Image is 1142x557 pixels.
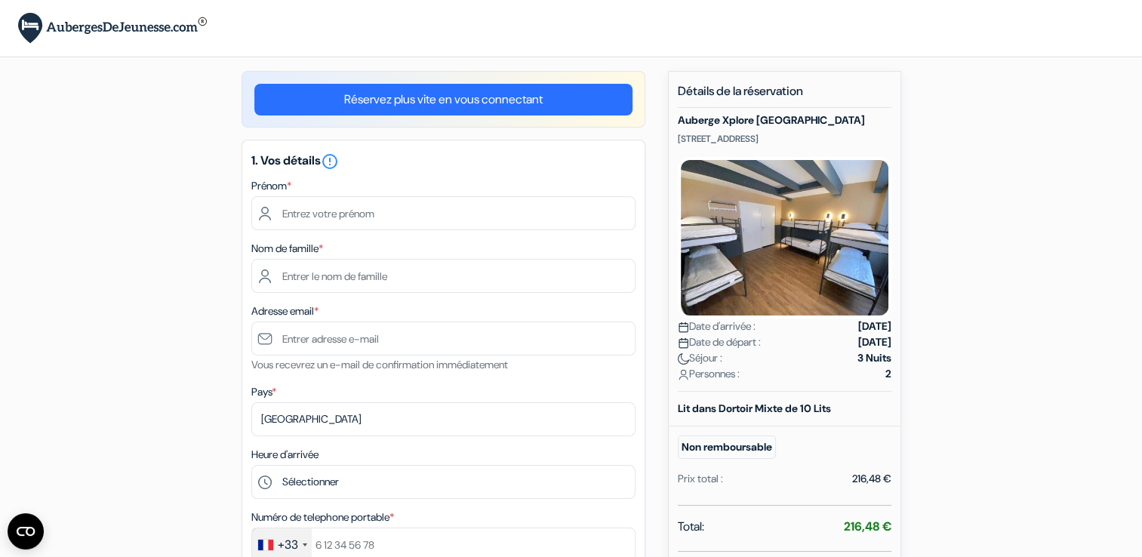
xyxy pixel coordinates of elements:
span: Séjour : [678,350,722,366]
div: +33 [278,536,298,554]
span: Date de départ : [678,334,761,350]
input: Entrez votre prénom [251,196,636,230]
span: Total: [678,518,704,536]
img: calendar.svg [678,322,689,333]
h5: Détails de la réservation [678,84,891,108]
strong: [DATE] [858,334,891,350]
span: Personnes : [678,366,740,382]
label: Nom de famille [251,241,323,257]
strong: 216,48 € [844,519,891,534]
div: 216,48 € [852,471,891,487]
label: Numéro de telephone portable [251,509,394,525]
label: Pays [251,384,276,400]
label: Adresse email [251,303,319,319]
label: Prénom [251,178,291,194]
img: user_icon.svg [678,369,689,380]
h5: 1. Vos détails [251,152,636,171]
h5: Auberge Xplore [GEOGRAPHIC_DATA] [678,114,891,127]
button: CMP-Widget öffnen [8,513,44,549]
small: Non remboursable [678,435,776,459]
a: Réservez plus vite en vous connectant [254,84,633,115]
p: [STREET_ADDRESS] [678,133,891,145]
label: Heure d'arrivée [251,447,319,463]
strong: [DATE] [858,319,891,334]
strong: 2 [885,366,891,382]
img: calendar.svg [678,337,689,349]
b: Lit dans Dortoir Mixte de 10 Lits [678,402,831,415]
img: moon.svg [678,353,689,365]
img: AubergesDeJeunesse.com [18,13,207,44]
span: Date d'arrivée : [678,319,756,334]
div: Prix total : [678,471,723,487]
a: error_outline [321,152,339,168]
i: error_outline [321,152,339,171]
strong: 3 Nuits [857,350,891,366]
input: Entrer adresse e-mail [251,322,636,355]
input: Entrer le nom de famille [251,259,636,293]
small: Vous recevrez un e-mail de confirmation immédiatement [251,358,508,371]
